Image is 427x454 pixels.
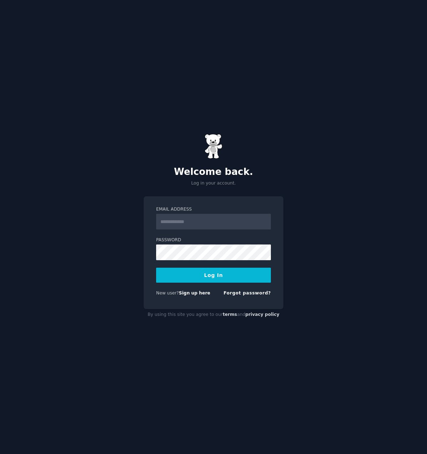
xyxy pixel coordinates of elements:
a: terms [223,312,237,317]
div: By using this site you agree to our and [144,309,283,321]
p: Log in your account. [144,180,283,187]
span: New user? [156,291,179,296]
h2: Welcome back. [144,166,283,178]
button: Log In [156,268,271,283]
a: Forgot password? [223,291,271,296]
a: Sign up here [179,291,210,296]
a: privacy policy [245,312,279,317]
label: Password [156,237,271,243]
label: Email Address [156,206,271,213]
img: Gummy Bear [205,134,222,159]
